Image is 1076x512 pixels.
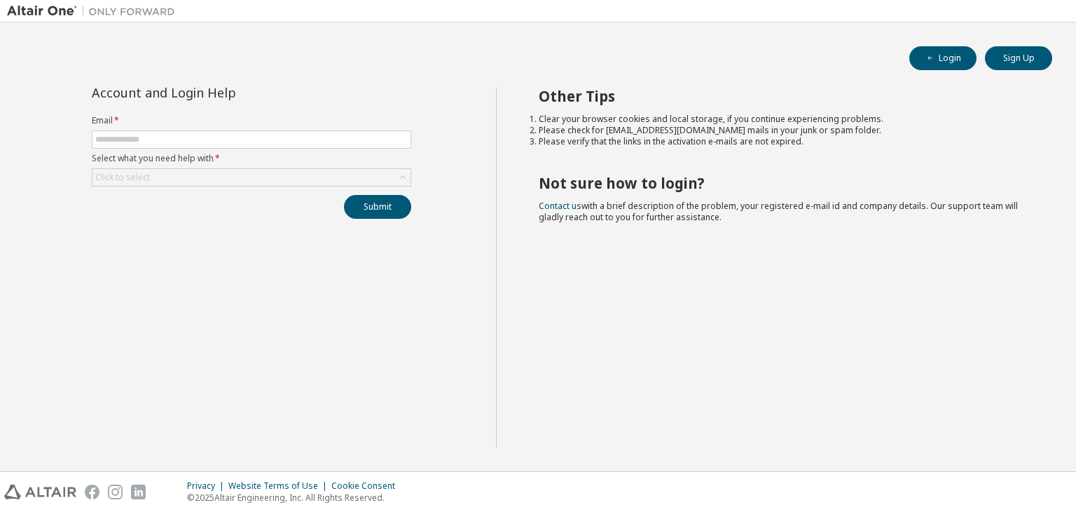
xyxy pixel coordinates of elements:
img: linkedin.svg [131,485,146,499]
label: Select what you need help with [92,153,411,164]
a: Contact us [539,200,581,212]
button: Submit [344,195,411,219]
img: Altair One [7,4,182,18]
div: Cookie Consent [331,480,403,492]
div: Account and Login Help [92,87,347,98]
button: Sign Up [985,46,1052,70]
img: instagram.svg [108,485,123,499]
h2: Not sure how to login? [539,174,1028,192]
p: © 2025 Altair Engineering, Inc. All Rights Reserved. [187,492,403,504]
div: Privacy [187,480,228,492]
button: Login [909,46,977,70]
li: Please check for [EMAIL_ADDRESS][DOMAIN_NAME] mails in your junk or spam folder. [539,125,1028,136]
img: altair_logo.svg [4,485,76,499]
li: Clear your browser cookies and local storage, if you continue experiencing problems. [539,114,1028,125]
span: with a brief description of the problem, your registered e-mail id and company details. Our suppo... [539,200,1018,223]
h2: Other Tips [539,87,1028,105]
div: Website Terms of Use [228,480,331,492]
img: facebook.svg [85,485,99,499]
label: Email [92,115,411,126]
div: Click to select [92,169,411,186]
div: Click to select [95,172,150,183]
li: Please verify that the links in the activation e-mails are not expired. [539,136,1028,147]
